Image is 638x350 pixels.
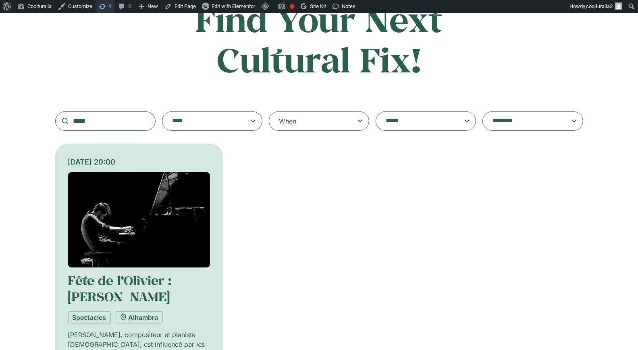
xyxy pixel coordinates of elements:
a: Fête de l’Olivier : [PERSON_NAME] [68,272,172,305]
textarea: Search [386,115,450,127]
div: [DATE] 20:00 [68,156,210,167]
div: When [279,116,296,126]
a: Alhambra [116,311,163,323]
img: Coolturalia - FARAJ SULEIMAN LIVE A L'ALHAMBRA [68,172,210,268]
div: Needs improvement [290,4,295,9]
span: Site Kit [310,3,326,9]
span: Edit with Elementor [212,3,255,9]
span: coolturalia2 [586,3,613,9]
textarea: Search [172,115,237,127]
a: Spectacles [68,311,111,323]
textarea: Search [493,115,557,127]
